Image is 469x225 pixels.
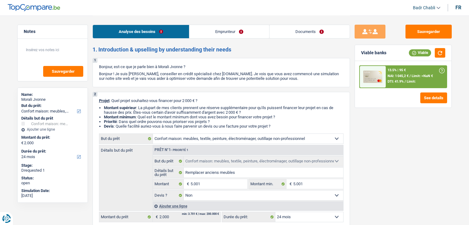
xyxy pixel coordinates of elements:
img: Cofidis CC [363,71,382,83]
div: Prêt n°1 [153,148,190,152]
p: Bonjour, est-ce que je parle bien à Morali Jvonne ? [99,64,344,69]
h2: 1. Introduction & upselling by understanding their needs [93,46,350,53]
div: min: 3.701 € / max: 200.000 € [182,213,219,215]
span: Projet [99,98,109,103]
label: Montant [153,179,184,189]
label: Durée du prêt: [21,149,83,154]
strong: Montant minimum [104,115,136,119]
span: / [409,74,411,78]
li: : Quel est le montant minimum dont vous avez besoin pour financer votre projet ? [104,115,344,119]
label: Détails but du prêt [99,145,153,152]
a: Analyse des besoins [93,25,189,38]
span: NAI: 1 045,2 € [388,74,409,78]
div: Ajouter une ligne [21,127,84,132]
li: : Dans quel ordre pouvons-nous prioriser vos projets ? [104,119,344,124]
a: Badr Chabli [408,3,440,13]
h5: Notes [24,29,81,34]
button: See details [420,92,447,103]
span: Limit: >NaN € [412,74,433,78]
div: [DATE] [21,193,84,198]
label: But du prêt [99,134,153,144]
a: Emprunteur [189,25,269,38]
span: Badr Chabli [413,5,435,10]
div: Viable banks [361,50,386,55]
li: : La plupart de mes clients prennent une réserve supplémentaire pour qu'ils puissent financer leu... [104,105,344,115]
span: / [405,80,406,84]
span: Sauvegarder [52,69,75,73]
div: fr [455,5,461,10]
li: : Quelle facilité auriez-vous à nous faire parvenir un devis ou une facture pour votre projet ? [104,124,344,129]
span: Limit: [407,80,416,84]
div: Viable [409,49,431,56]
button: Sauvegarder [405,25,452,39]
div: Status: [21,176,84,181]
div: open [21,181,84,186]
label: But du prêt [153,156,184,166]
p: : Quel projet souhaitez-vous financer pour 2 000 € ? [99,98,344,103]
label: Montant min. [249,179,286,189]
div: 13.5% | 95 € [388,68,406,72]
img: TopCompare Logo [8,4,60,11]
div: Stage: [21,163,84,168]
button: Sauvegarder [43,66,83,77]
span: € [286,179,293,189]
div: Détails but du prêt [21,116,84,121]
strong: Priorité [104,119,117,124]
label: Montant du prêt: [21,135,83,140]
label: But du prêt: [21,103,83,108]
div: 1 [93,58,97,63]
p: Bonjour ! Je suis [PERSON_NAME], conseiller en crédit spécialisé chez [DOMAIN_NAME]. Je vois que ... [99,72,344,81]
label: Détails but du prêt [153,168,184,178]
div: 2 [93,92,97,97]
div: Drequested 1 [21,168,84,173]
label: Durée du prêt: [222,212,275,222]
span: € [184,179,191,189]
span: € [153,212,159,222]
label: Devis ? [153,190,184,200]
div: Name: [21,92,84,97]
span: DTI: 41.9% [388,80,404,84]
div: Morali Jvonne [21,97,84,102]
a: Documents [269,25,350,38]
span: € [21,141,23,145]
strong: Montant supérieur [104,105,136,110]
div: Simulation Date: [21,188,84,193]
label: Montant du prêt [99,212,153,222]
span: Devis [104,124,114,129]
span: - Priorité 1 [171,148,188,152]
div: Ajouter une ligne [153,202,343,211]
